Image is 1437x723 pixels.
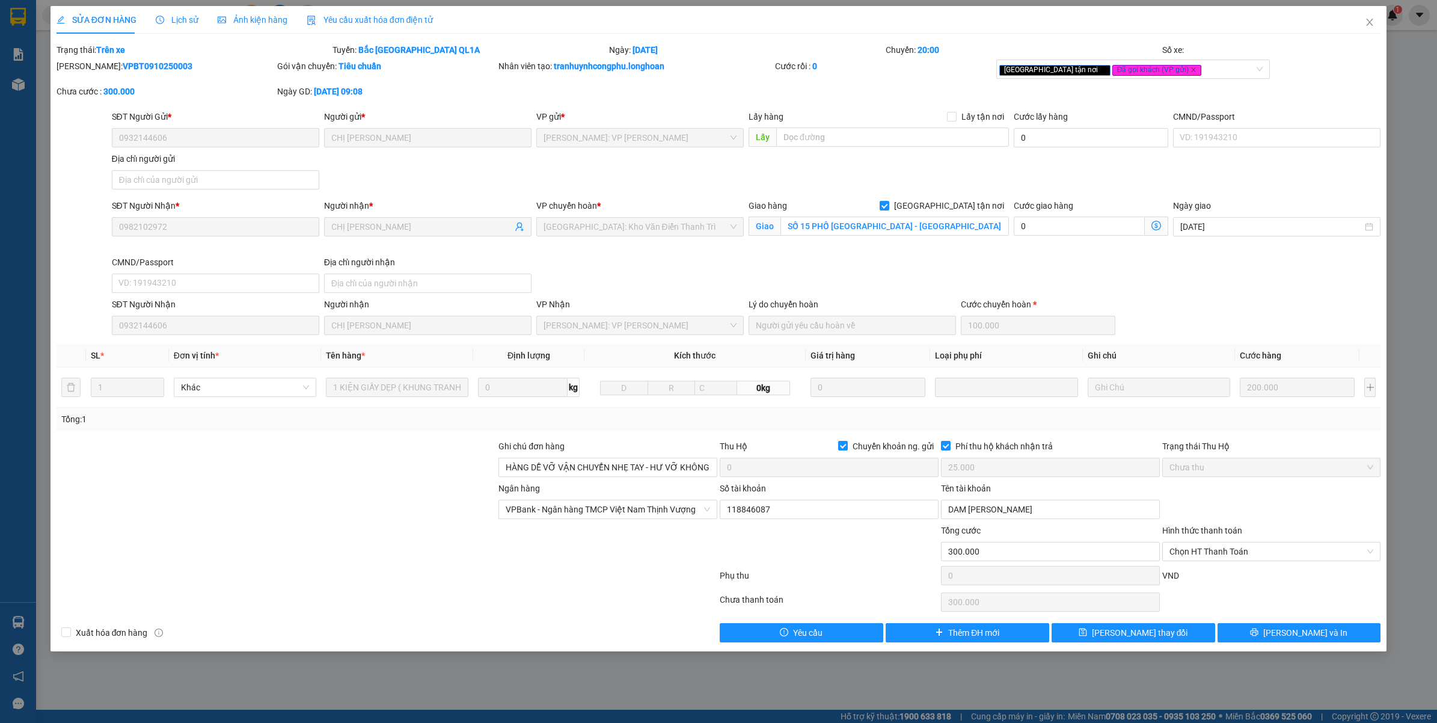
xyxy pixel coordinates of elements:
div: Ngày: [608,43,884,57]
input: Địa chỉ của người gửi [112,170,319,189]
span: Mã đơn: VPBT1410250011 [5,73,183,89]
input: Cước lấy hàng [1014,128,1168,147]
button: Close [1353,6,1386,40]
span: Lịch sử [156,15,198,25]
div: Cước chuyển hoàn [961,298,1115,311]
span: Ảnh kiện hàng [218,15,287,25]
button: save[PERSON_NAME] thay đổi [1052,623,1215,642]
span: Giá trị hàng [810,351,855,360]
div: SĐT Người Nhận [112,298,319,311]
span: Yêu cầu xuất hóa đơn điện tử [307,15,434,25]
div: Cước rồi : [775,60,994,73]
div: CMND/Passport [112,256,319,269]
img: icon [307,16,316,25]
div: SĐT Người Gửi [112,110,319,123]
label: Tên tài khoản [941,484,991,493]
span: Giao hàng [749,201,787,211]
span: Chọn HT Thanh Toán [1169,543,1374,561]
button: exclamation-circleYêu cầu [720,623,883,642]
div: Người nhận [324,298,532,311]
label: Ngân hàng [498,484,540,493]
strong: PHIẾU DÁN LÊN HÀNG [85,5,243,22]
span: user-add [515,222,524,232]
b: Bắc [GEOGRAPHIC_DATA] QL1A [358,45,480,55]
span: close [1365,17,1374,27]
span: SL [91,351,100,360]
div: Tổng: 1 [61,413,554,426]
span: Cước hàng [1240,351,1281,360]
span: CÔNG TY TNHH CHUYỂN PHÁT NHANH BẢO AN [95,41,240,63]
b: [DATE] 09:08 [314,87,363,96]
input: VD: Bàn, Ghế [326,378,468,397]
span: save [1079,628,1087,638]
span: info-circle [155,629,163,637]
b: 20:00 [918,45,939,55]
div: Chưa cước : [57,85,275,98]
div: VP Nhận [536,298,744,311]
span: [GEOGRAPHIC_DATA] tận nơi [889,199,1009,212]
span: Kích thước [674,351,715,360]
b: VPBT0910250003 [123,61,192,71]
input: C [694,381,737,395]
input: Ghi chú đơn hàng [498,458,717,477]
div: Phụ thu [719,569,940,590]
div: Gói vận chuyển: [277,60,496,73]
div: SĐT Người Nhận [112,199,319,212]
span: Lấy hàng [749,112,783,122]
span: Hồ Chí Minh: VP Bình Thạnh [544,129,737,147]
span: Đã gọi khách (VP gửi) [1112,65,1202,76]
label: Cước lấy hàng [1014,112,1068,122]
div: Tuyến: [331,43,608,57]
label: Hình thức thanh toán [1162,526,1242,535]
span: Tên hàng [326,351,365,360]
strong: CSKH: [33,41,64,51]
span: Thêm ĐH mới [948,626,999,639]
input: Cước giao hàng [1014,217,1145,236]
span: clock-circle [156,16,164,24]
input: Dọc đường [776,128,1009,147]
span: Hồ Chí Minh: VP Bình Thạnh [544,316,737,334]
div: CMND/Passport [1173,110,1380,123]
button: plus [1364,378,1376,397]
span: SỬA ĐƠN HÀNG [57,15,136,25]
div: Địa chỉ người gửi [112,152,319,165]
span: edit [57,16,65,24]
input: D [600,381,648,395]
div: Người nhận [324,199,532,212]
div: Lý do chuyển hoàn [749,298,956,311]
div: Địa chỉ người nhận [324,256,532,269]
div: VP gửi [536,110,744,123]
div: Ngày GD: [277,85,496,98]
span: Phí thu hộ khách nhận trả [951,440,1058,453]
span: kg [568,378,580,397]
label: Cước giao hàng [1014,201,1073,211]
b: tranhuynhcongphu.longhoan [554,61,664,71]
span: printer [1250,628,1258,638]
span: Thu Hộ [720,441,747,451]
th: Loại phụ phí [930,344,1082,368]
span: plus [935,628,943,638]
span: VP chuyển hoàn [536,201,597,211]
span: Xuất hóa đơn hàng [71,626,153,639]
span: Giao [749,217,780,236]
div: Nhân viên tạo: [498,60,773,73]
span: Chuyển khoản ng. gửi [848,440,939,453]
span: Chưa thu [1169,458,1374,476]
span: [PERSON_NAME] và In [1263,626,1347,639]
b: 0 [812,61,817,71]
span: 0kg [737,381,789,395]
span: VND [1162,571,1179,580]
div: Trạng thái: [55,43,332,57]
span: Yêu cầu [793,626,823,639]
span: picture [218,16,226,24]
input: Ngày giao [1180,220,1362,233]
input: Ghi Chú [1088,378,1230,397]
input: R [648,381,695,395]
label: Ngày giao [1173,201,1211,211]
button: delete [61,378,81,397]
div: [PERSON_NAME]: [57,60,275,73]
b: Tiêu chuẩn [339,61,381,71]
span: Tổng cước [941,526,981,535]
b: 300.000 [103,87,135,96]
div: Trạng thái Thu Hộ [1162,440,1381,453]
